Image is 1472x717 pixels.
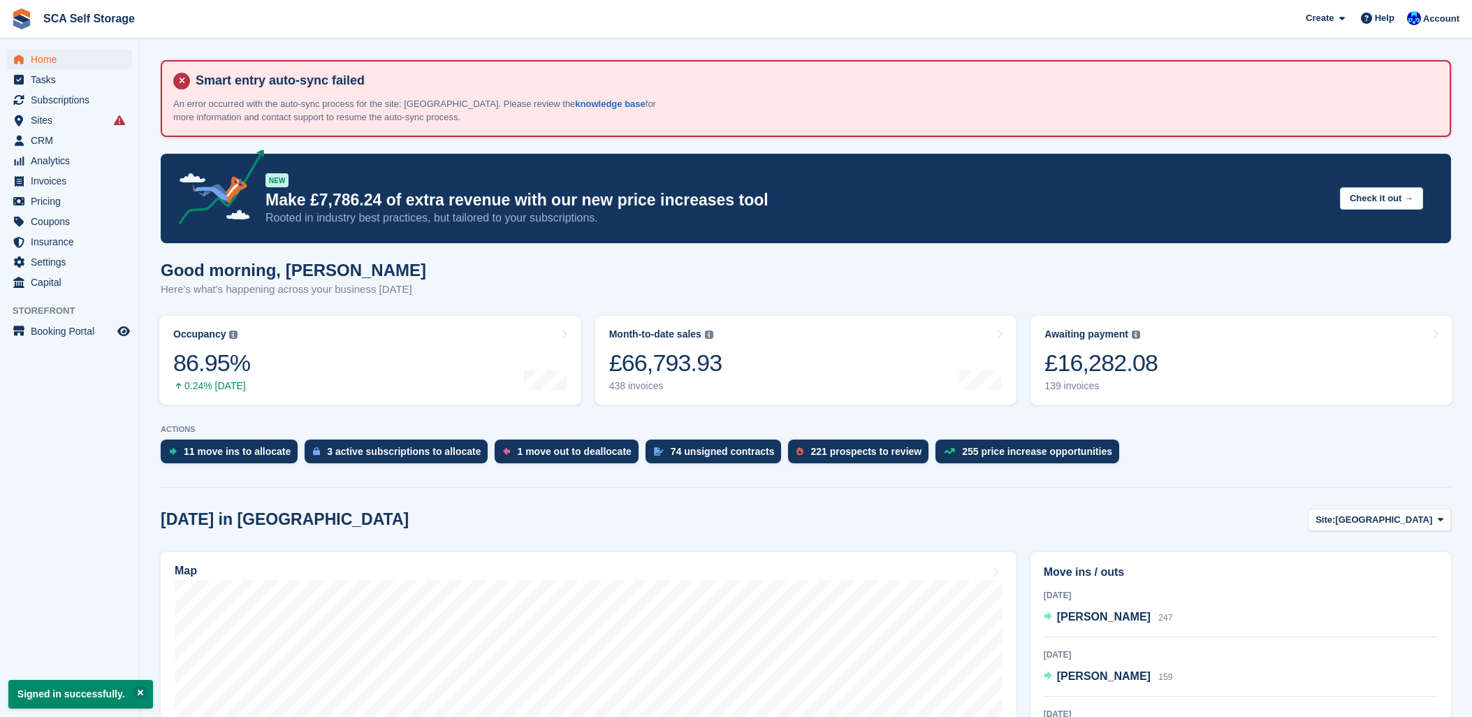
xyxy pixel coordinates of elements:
[1057,670,1151,682] span: [PERSON_NAME]
[161,425,1451,434] p: ACTIONS
[173,97,662,124] p: An error occurred with the auto-sync process for the site: [GEOGRAPHIC_DATA]. Please review the f...
[935,440,1126,470] a: 255 price increase opportunities
[7,252,132,272] a: menu
[115,323,132,340] a: Preview store
[654,447,664,456] img: contract_signature_icon-13c848040528278c33f63329250d36e43548de30e8caae1d1a13099fd9432cc5.svg
[1044,328,1128,340] div: Awaiting payment
[31,191,115,211] span: Pricing
[1044,380,1158,392] div: 139 invoices
[7,50,132,69] a: menu
[31,212,115,231] span: Coupons
[1132,331,1140,339] img: icon-info-grey-7440780725fd019a000dd9b08b2336e03edf1995a4989e88bcd33f0948082b44.svg
[173,349,250,377] div: 86.95%
[1158,672,1172,682] span: 159
[1308,509,1451,532] button: Site: [GEOGRAPHIC_DATA]
[7,232,132,252] a: menu
[327,446,481,457] div: 3 active subscriptions to allocate
[31,321,115,341] span: Booking Portal
[31,151,115,171] span: Analytics
[503,447,510,456] img: move_outs_to_deallocate_icon-f764333ba52eb49d3ac5e1228854f67142a1ed5810a6f6cc68b1a99e826820c5.svg
[167,150,265,229] img: price-adjustments-announcement-icon-8257ccfd72463d97f412b2fc003d46551f7dbcb40ab6d574587a9cd5c0d94...
[1407,11,1421,25] img: Kelly Neesham
[1340,187,1423,210] button: Check it out →
[31,171,115,191] span: Invoices
[265,173,289,187] div: NEW
[7,212,132,231] a: menu
[31,70,115,89] span: Tasks
[609,328,701,340] div: Month-to-date sales
[31,50,115,69] span: Home
[796,447,803,456] img: prospect-51fa495bee0391a8d652442698ab0144808aea92771e9ea1ae160a38d050c398.svg
[305,440,495,470] a: 3 active subscriptions to allocate
[229,331,238,339] img: icon-info-grey-7440780725fd019a000dd9b08b2336e03edf1995a4989e88bcd33f0948082b44.svg
[1335,513,1432,527] span: [GEOGRAPHIC_DATA]
[962,446,1112,457] div: 255 price increase opportunities
[1044,609,1173,627] a: [PERSON_NAME] 247
[575,99,645,109] a: knowledge base
[184,446,291,457] div: 11 move ins to allocate
[1044,668,1173,686] a: [PERSON_NAME] 159
[13,304,139,318] span: Storefront
[1158,613,1172,623] span: 247
[159,316,581,405] a: Occupancy 86.95% 0.24% [DATE]
[7,321,132,341] a: menu
[265,210,1329,226] p: Rooted in industry best practices, but tailored to your subscriptions.
[7,110,132,130] a: menu
[1375,11,1394,25] span: Help
[190,73,1438,89] h4: Smart entry auto-sync failed
[173,380,250,392] div: 0.24% [DATE]
[1044,349,1158,377] div: £16,282.08
[788,440,935,470] a: 221 prospects to review
[609,349,722,377] div: £66,793.93
[313,447,320,456] img: active_subscription_to_allocate_icon-d502201f5373d7db506a760aba3b589e785aa758c864c3986d89f69b8ff3...
[944,448,955,454] img: price_increase_opportunities-93ffe204e8149a01c8c9dc8f82e8f89637d9d84a8eef4429ea346261dce0b2c0.svg
[1316,513,1335,527] span: Site:
[7,131,132,150] a: menu
[646,440,789,470] a: 74 unsigned contracts
[173,328,226,340] div: Occupancy
[1423,12,1459,26] span: Account
[1044,589,1438,602] div: [DATE]
[517,446,631,457] div: 1 move out to deallocate
[161,510,409,529] h2: [DATE] in [GEOGRAPHIC_DATA]
[7,70,132,89] a: menu
[1044,649,1438,661] div: [DATE]
[175,565,197,577] h2: Map
[31,131,115,150] span: CRM
[7,171,132,191] a: menu
[1030,316,1452,405] a: Awaiting payment £16,282.08 139 invoices
[31,252,115,272] span: Settings
[1057,611,1151,623] span: [PERSON_NAME]
[114,115,125,126] i: Smart entry sync failures have occurred
[31,90,115,110] span: Subscriptions
[7,191,132,211] a: menu
[7,273,132,292] a: menu
[595,316,1017,405] a: Month-to-date sales £66,793.93 438 invoices
[810,446,921,457] div: 221 prospects to review
[705,331,713,339] img: icon-info-grey-7440780725fd019a000dd9b08b2336e03edf1995a4989e88bcd33f0948082b44.svg
[11,8,32,29] img: stora-icon-8386f47178a22dfd0bd8f6a31ec36ba5ce8667c1dd55bd0f319d3a0aa187defe.svg
[7,151,132,171] a: menu
[38,7,140,30] a: SCA Self Storage
[265,190,1329,210] p: Make £7,786.24 of extra revenue with our new price increases tool
[161,282,426,298] p: Here's what's happening across your business [DATE]
[31,273,115,292] span: Capital
[609,380,722,392] div: 438 invoices
[169,447,177,456] img: move_ins_to_allocate_icon-fdf77a2bb77ea45bf5b3d319d69a93e2d87916cf1d5bf7949dd705db3b84f3ca.svg
[671,446,775,457] div: 74 unsigned contracts
[161,440,305,470] a: 11 move ins to allocate
[7,90,132,110] a: menu
[8,680,153,709] p: Signed in successfully.
[1306,11,1334,25] span: Create
[161,261,426,280] h1: Good morning, [PERSON_NAME]
[1044,564,1438,581] h2: Move ins / outs
[495,440,645,470] a: 1 move out to deallocate
[31,110,115,130] span: Sites
[31,232,115,252] span: Insurance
